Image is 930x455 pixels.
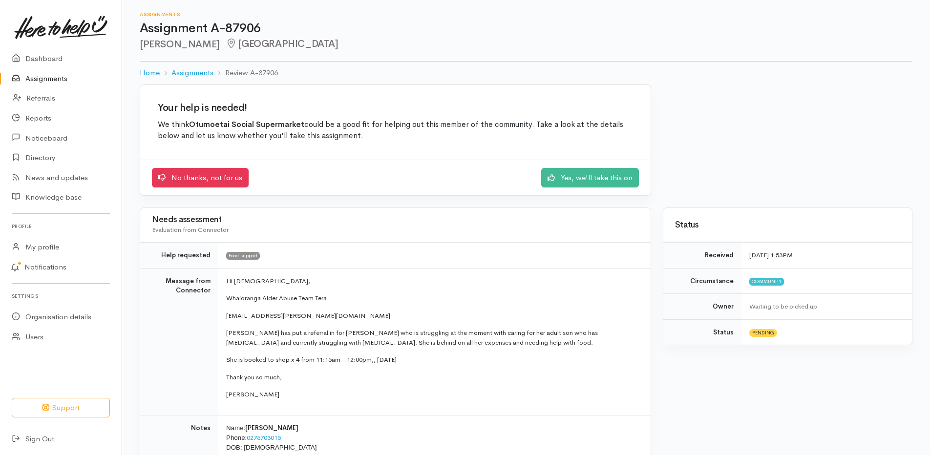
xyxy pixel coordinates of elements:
h1: Assignment A-87906 [140,21,912,36]
button: Support [12,398,110,418]
p: [PERSON_NAME] [226,390,639,399]
a: Home [140,67,160,79]
a: Assignments [171,67,213,79]
h3: Needs assessment [152,215,639,225]
a: 0275703015 [247,434,281,442]
span: [GEOGRAPHIC_DATA] [226,38,338,50]
h2: [PERSON_NAME] [140,39,912,50]
p: [PERSON_NAME] has put a referral in for [PERSON_NAME] who is struggling at the moment with caring... [226,328,639,347]
td: Circumstance [663,268,741,294]
span: Pending [749,329,777,337]
span: Phone: [226,434,247,441]
p: Hi [DEMOGRAPHIC_DATA], [226,276,639,286]
p: [EMAIL_ADDRESS][PERSON_NAME][DOMAIN_NAME] [226,311,639,321]
td: Help requested [140,243,218,269]
p: Thank you so much, [226,372,639,382]
span: Community [749,278,784,286]
td: Message from Connector [140,268,218,415]
h6: Settings [12,290,110,303]
h6: Assignments [140,12,912,17]
nav: breadcrumb [140,62,912,84]
td: Received [663,243,741,269]
b: Otumoetai Social Supermarket [189,120,304,129]
h2: Your help is needed! [158,103,633,113]
span: DOB: [DEMOGRAPHIC_DATA] [226,444,317,451]
p: Whaioranga Alder Abuse Team Tera [226,293,639,303]
a: Yes, we'll take this on [541,168,639,188]
h6: Profile [12,220,110,233]
h3: Status [675,221,900,230]
time: [DATE] 1:53PM [749,251,793,259]
td: Owner [663,294,741,320]
div: Waiting to be picked up [749,302,900,311]
p: We think could be a good fit for helping out this member of the community. Take a look at the det... [158,119,633,142]
p: She is booked to shop x 4 from 11:15am - 12:00pm,, [DATE] [226,355,639,365]
a: No thanks, not for us [152,168,249,188]
span: Name: [226,424,245,432]
span: [PERSON_NAME] [245,424,298,432]
td: Status [663,319,741,345]
span: Evaluation from Connector [152,226,229,234]
li: Review A-87906 [213,67,278,79]
span: Food support [226,252,260,260]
